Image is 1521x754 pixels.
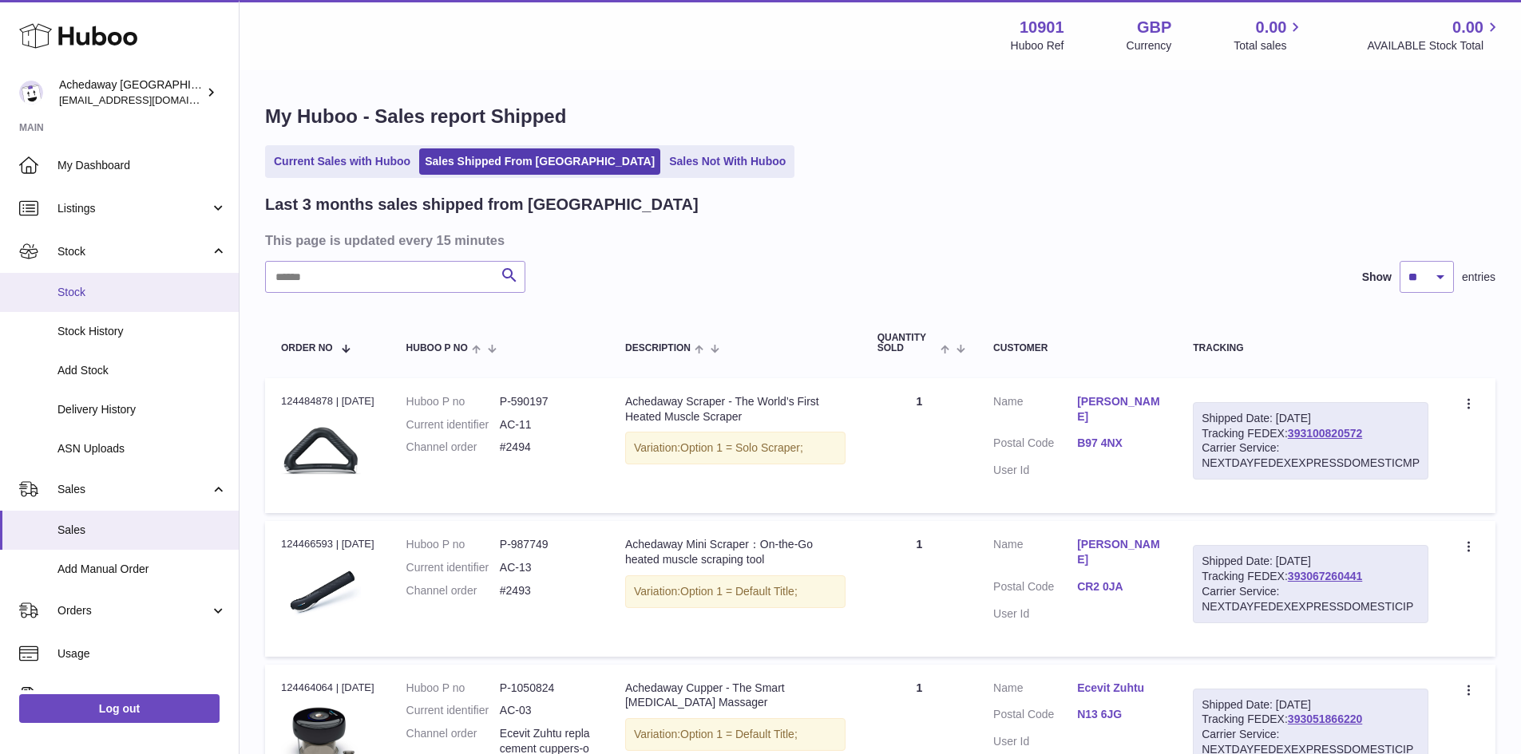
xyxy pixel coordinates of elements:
[500,537,593,552] dd: P-987749
[281,413,361,493] img: Achedaway-Muscle-Scraper.png
[1234,38,1305,53] span: Total sales
[57,562,227,577] span: Add Manual Order
[993,537,1077,571] dt: Name
[993,606,1077,622] dt: User Id
[1362,270,1392,285] label: Show
[993,436,1077,455] dt: Postal Code
[625,343,691,353] span: Description
[1202,411,1420,426] div: Shipped Date: [DATE]
[265,104,1495,129] h1: My Huboo - Sales report Shipped
[406,394,500,409] dt: Huboo P no
[281,343,333,353] span: Order No
[19,694,220,723] a: Log out
[1077,681,1161,696] a: Ecevit Zuhtu
[993,394,1077,428] dt: Name
[57,523,227,538] span: Sales
[265,231,1491,249] h3: This page is updated every 15 minutes
[500,681,593,696] dd: P-1050824
[57,244,210,259] span: Stock
[406,417,500,432] dt: Current identifier
[265,194,699,215] h2: Last 3 months sales shipped from [GEOGRAPHIC_DATA]
[1234,17,1305,53] a: 0.00 Total sales
[500,583,593,598] dd: #2493
[993,463,1077,478] dt: User Id
[1452,17,1483,38] span: 0.00
[625,432,846,464] div: Variation:
[1193,545,1428,623] div: Tracking FEDEX:
[1011,38,1064,53] div: Huboo Ref
[625,718,846,751] div: Variation:
[993,343,1161,353] div: Customer
[1202,584,1420,614] div: Carrier Service: NEXTDAYFEDEXEXPRESSDOMESTICIP
[1462,270,1495,285] span: entries
[1202,697,1420,713] div: Shipped Date: [DATE]
[57,158,227,173] span: My Dashboard
[625,681,846,711] div: Achedaway Cupper - The Smart [MEDICAL_DATA] Massager
[19,81,43,105] img: admin@newpb.co.uk
[57,363,227,378] span: Add Stock
[57,324,227,339] span: Stock History
[680,441,803,454] span: Option 1 = Solo Scraper;
[1193,402,1428,480] div: Tracking FEDEX:
[1077,537,1161,567] a: [PERSON_NAME]
[993,681,1077,700] dt: Name
[500,417,593,432] dd: AC-11
[680,728,798,740] span: Option 1 = Default Title;
[57,646,227,661] span: Usage
[406,560,500,575] dt: Current identifier
[993,707,1077,726] dt: Postal Code
[993,579,1077,598] dt: Postal Code
[993,734,1077,749] dt: User Id
[500,560,593,575] dd: AC-13
[862,378,977,513] td: 1
[406,537,500,552] dt: Huboo P no
[877,333,937,353] span: Quantity Sold
[59,77,203,108] div: Achedaway [GEOGRAPHIC_DATA]
[1202,554,1420,569] div: Shipped Date: [DATE]
[1020,17,1064,38] strong: 10901
[1127,38,1172,53] div: Currency
[625,394,846,424] div: Achedaway Scraper - The World’s First Heated Muscle Scraper
[1256,17,1287,38] span: 0.00
[406,681,500,696] dt: Huboo P no
[57,603,210,618] span: Orders
[500,394,593,409] dd: P-590197
[59,93,235,106] span: [EMAIL_ADDRESS][DOMAIN_NAME]
[663,148,791,175] a: Sales Not With Huboo
[57,201,210,216] span: Listings
[57,441,227,456] span: ASN Uploads
[1137,17,1171,38] strong: GBP
[680,585,798,598] span: Option 1 = Default Title;
[406,440,500,455] dt: Channel order
[268,148,416,175] a: Current Sales with Huboo
[281,537,374,551] div: 124466593 | [DATE]
[1202,440,1420,471] div: Carrier Service: NEXTDAYFEDEXEXPRESSDOMESTICMP
[625,575,846,608] div: Variation:
[57,482,210,497] span: Sales
[1193,343,1428,353] div: Tracking
[1077,579,1161,594] a: CR2 0JA
[419,148,660,175] a: Sales Shipped From [GEOGRAPHIC_DATA]
[1367,17,1502,53] a: 0.00 AVAILABLE Stock Total
[57,285,227,300] span: Stock
[57,689,210,705] span: Invoicing and Payments
[406,343,468,353] span: Huboo P no
[1288,427,1362,440] a: 393100820572
[1077,394,1161,424] a: [PERSON_NAME]
[57,402,227,417] span: Delivery History
[500,440,593,455] dd: #2494
[281,681,374,695] div: 124464064 | [DATE]
[1288,570,1362,582] a: 393067260441
[862,521,977,656] td: 1
[281,394,374,409] div: 124484878 | [DATE]
[1077,707,1161,722] a: N13 6JG
[625,537,846,567] div: Achedaway Mini Scraper：On-the-Go heated muscle scraping tool
[500,703,593,718] dd: AC-03
[406,703,500,718] dt: Current identifier
[1367,38,1502,53] span: AVAILABLE Stock Total
[406,583,500,598] dt: Channel order
[281,557,361,637] img: musclescraper_750x_c42b3404-e4d5-48e3-b3b1-8be745232369.png
[1077,436,1161,451] a: B97 4NX
[1288,713,1362,725] a: 393051866220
